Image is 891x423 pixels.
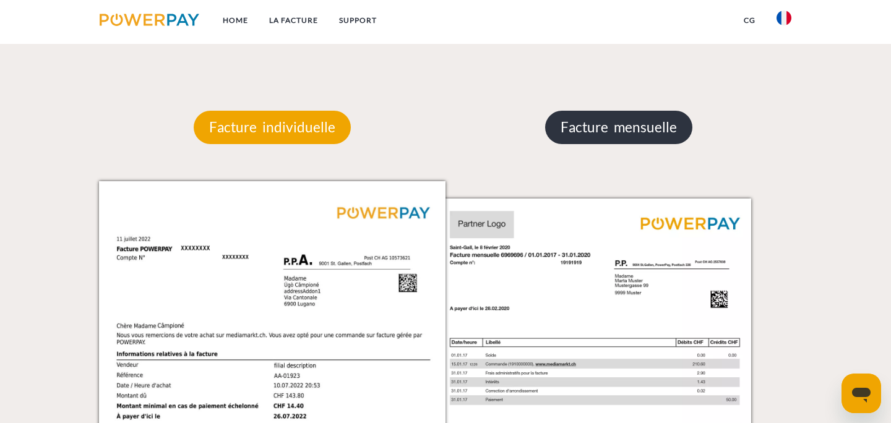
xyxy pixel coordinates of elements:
a: Home [212,9,259,32]
a: LA FACTURE [259,9,329,32]
a: CG [733,9,766,32]
iframe: Bouton de lancement de la fenêtre de messagerie [841,374,881,413]
img: fr [777,11,791,25]
p: Facture individuelle [194,111,351,144]
img: logo-powerpay.svg [100,14,199,26]
p: Facture mensuelle [545,111,692,144]
a: Support [329,9,387,32]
